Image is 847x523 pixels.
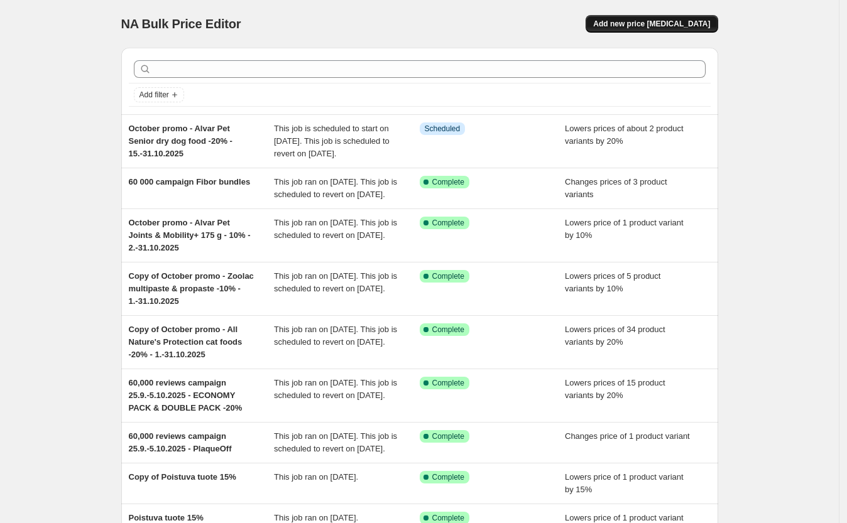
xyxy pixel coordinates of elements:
[565,325,665,347] span: Lowers prices of 34 product variants by 20%
[274,513,358,522] span: This job ran on [DATE].
[139,90,169,100] span: Add filter
[432,218,464,228] span: Complete
[129,124,232,158] span: October promo - Alvar Pet Senior dry dog food -20% - 15.-31.10.2025
[565,177,667,199] span: Changes prices of 3 product variants
[274,218,397,240] span: This job ran on [DATE]. This job is scheduled to revert on [DATE].
[565,271,660,293] span: Lowers prices of 5 product variants by 10%
[432,177,464,187] span: Complete
[432,271,464,281] span: Complete
[129,431,232,453] span: 60,000 reviews campaign 25.9.-5.10.2025 - PlaqueOff
[565,378,665,400] span: Lowers prices of 15 product variants by 20%
[565,431,690,441] span: Changes price of 1 product variant
[586,15,718,33] button: Add new price [MEDICAL_DATA]
[274,472,358,482] span: This job ran on [DATE].
[274,177,397,199] span: This job ran on [DATE]. This job is scheduled to revert on [DATE].
[129,472,236,482] span: Copy of Poistuva tuote 15%
[129,513,204,522] span: Poistuva tuote 15%
[432,472,464,482] span: Complete
[274,325,397,347] span: This job ran on [DATE]. This job is scheduled to revert on [DATE].
[121,17,241,31] span: NA Bulk Price Editor
[593,19,710,29] span: Add new price [MEDICAL_DATA]
[565,218,684,240] span: Lowers price of 1 product variant by 10%
[129,218,251,252] span: October promo - Alvar Pet Joints & Mobility+ 175 g - 10% - 2.-31.10.2025
[432,378,464,388] span: Complete
[432,431,464,441] span: Complete
[129,271,254,306] span: Copy of October promo - Zoolac multipaste & propaste -10% - 1.-31.10.2025
[274,124,390,158] span: This job is scheduled to start on [DATE]. This job is scheduled to revert on [DATE].
[432,325,464,335] span: Complete
[565,472,684,494] span: Lowers price of 1 product variant by 15%
[129,378,243,412] span: 60,000 reviews campaign 25.9.-5.10.2025 - ECONOMY PACK & DOUBLE PACK -20%
[129,325,243,359] span: Copy of October promo - All Nature's Protection cat foods -20% - 1.-31.10.2025
[425,124,461,134] span: Scheduled
[432,513,464,523] span: Complete
[274,431,397,453] span: This job ran on [DATE]. This job is scheduled to revert on [DATE].
[565,124,684,146] span: Lowers prices of about 2 product variants by 20%
[274,378,397,400] span: This job ran on [DATE]. This job is scheduled to revert on [DATE].
[274,271,397,293] span: This job ran on [DATE]. This job is scheduled to revert on [DATE].
[129,177,251,186] span: 60 000 campaign Fibor bundles
[134,87,184,102] button: Add filter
